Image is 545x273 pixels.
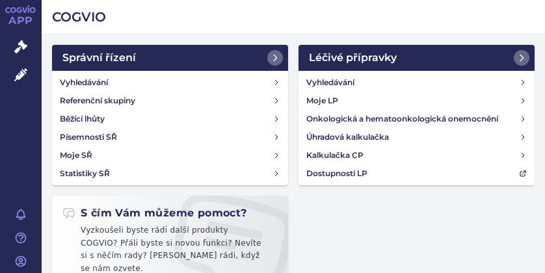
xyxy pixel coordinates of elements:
[306,94,338,107] h4: Moje LP
[306,149,364,162] h4: Kalkulačka CP
[55,73,286,92] a: Vyhledávání
[301,146,532,164] a: Kalkulačka CP
[306,167,367,180] h4: Dostupnosti LP
[60,149,92,162] h4: Moje SŘ
[301,73,532,92] a: Vyhledávání
[55,146,286,164] a: Moje SŘ
[55,110,286,128] a: Běžící lhůty
[301,110,532,128] a: Onkologická a hematoonkologická onemocnění
[55,128,286,146] a: Písemnosti SŘ
[60,76,108,89] h4: Vyhledávání
[52,45,288,71] a: Správní řízení
[306,112,498,125] h4: Onkologická a hematoonkologická onemocnění
[301,164,532,183] a: Dostupnosti LP
[306,76,354,89] h4: Vyhledávání
[62,206,247,220] h2: S čím Vám můžeme pomoct?
[52,8,535,26] h2: COGVIO
[55,92,286,110] a: Referenční skupiny
[301,92,532,110] a: Moje LP
[62,50,136,66] h2: Správní řízení
[299,45,535,71] a: Léčivé přípravky
[60,94,135,107] h4: Referenční skupiny
[306,131,389,144] h4: Úhradová kalkulačka
[301,128,532,146] a: Úhradová kalkulačka
[60,167,110,180] h4: Statistiky SŘ
[60,131,117,144] h4: Písemnosti SŘ
[55,164,286,183] a: Statistiky SŘ
[309,50,397,66] h2: Léčivé přípravky
[60,112,105,125] h4: Běžící lhůty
